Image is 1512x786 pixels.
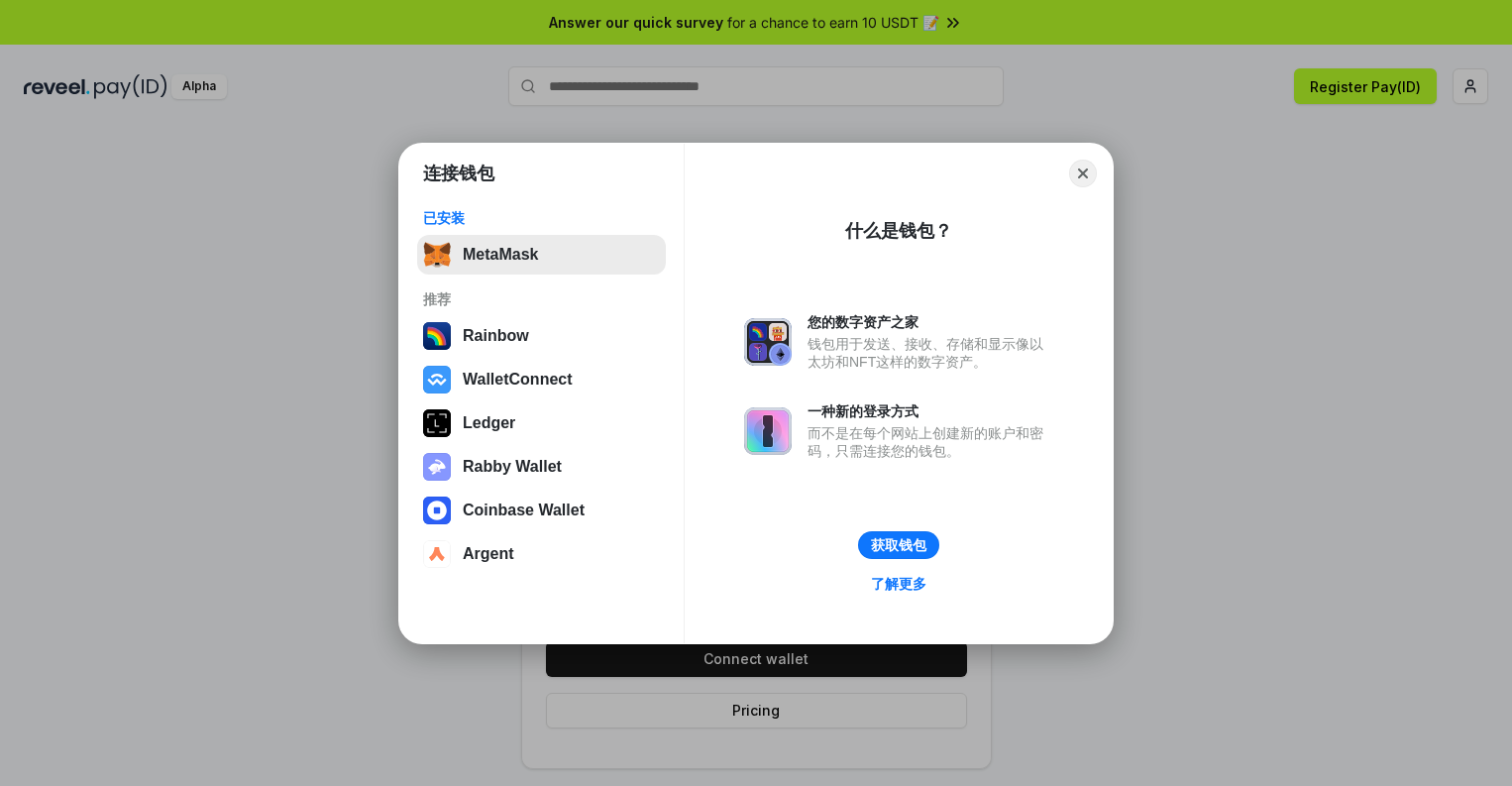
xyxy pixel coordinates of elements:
img: svg+xml,%3Csvg%20xmlns%3D%22http%3A%2F%2Fwww.w3.org%2F2000%2Fsvg%22%20width%3D%2228%22%20height%3... [423,409,451,437]
div: 钱包用于发送、接收、存储和显示像以太坊和NFT这样的数字资产。 [808,335,1053,371]
div: 而不是在每个网站上创建新的账户和密码，只需连接您的钱包。 [808,424,1053,460]
img: svg+xml,%3Csvg%20xmlns%3D%22http%3A%2F%2Fwww.w3.org%2F2000%2Fsvg%22%20fill%3D%22none%22%20viewBox... [744,318,792,366]
div: Coinbase Wallet [463,502,585,519]
img: svg+xml,%3Csvg%20xmlns%3D%22http%3A%2F%2Fwww.w3.org%2F2000%2Fsvg%22%20fill%3D%22none%22%20viewBox... [423,453,451,481]
div: 了解更多 [871,575,926,593]
img: svg+xml,%3Csvg%20width%3D%2228%22%20height%3D%2228%22%20viewBox%3D%220%200%2028%2028%22%20fill%3D... [423,497,451,524]
button: Close [1069,160,1097,187]
button: Rainbow [417,316,666,356]
div: WalletConnect [463,371,573,389]
div: Ledger [463,414,515,432]
a: 了解更多 [859,571,938,597]
div: Rabby Wallet [463,458,562,476]
img: svg+xml,%3Csvg%20fill%3D%22none%22%20height%3D%2233%22%20viewBox%3D%220%200%2035%2033%22%20width%... [423,241,451,269]
button: MetaMask [417,235,666,275]
img: svg+xml,%3Csvg%20width%3D%2228%22%20height%3D%2228%22%20viewBox%3D%220%200%2028%2028%22%20fill%3D... [423,540,451,568]
div: 获取钱包 [871,536,926,554]
button: Ledger [417,403,666,443]
div: 推荐 [423,290,660,308]
div: Argent [463,545,514,563]
img: svg+xml,%3Csvg%20xmlns%3D%22http%3A%2F%2Fwww.w3.org%2F2000%2Fsvg%22%20fill%3D%22none%22%20viewBox... [744,407,792,455]
button: Argent [417,534,666,574]
div: Rainbow [463,327,529,345]
div: 一种新的登录方式 [808,402,1053,420]
h1: 连接钱包 [423,162,494,185]
div: MetaMask [463,246,538,264]
div: 您的数字资产之家 [808,313,1053,331]
button: Coinbase Wallet [417,491,666,530]
button: WalletConnect [417,360,666,399]
button: 获取钱包 [858,531,939,559]
img: svg+xml,%3Csvg%20width%3D%22120%22%20height%3D%22120%22%20viewBox%3D%220%200%20120%20120%22%20fil... [423,322,451,350]
img: svg+xml,%3Csvg%20width%3D%2228%22%20height%3D%2228%22%20viewBox%3D%220%200%2028%2028%22%20fill%3D... [423,366,451,393]
div: 已安装 [423,209,660,227]
button: Rabby Wallet [417,447,666,487]
div: 什么是钱包？ [845,219,952,243]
